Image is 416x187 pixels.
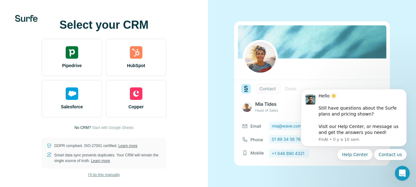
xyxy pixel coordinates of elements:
[66,87,78,100] img: salesforce's logo
[92,125,134,130] button: Start with Google Sheets
[54,152,161,164] p: Smart data sync prevents duplicates. Your CRM will remain the single source of truth.
[118,144,137,148] a: Learn more
[54,143,137,149] p: GDPR compliant. ISO-27001 certified.
[74,125,91,130] p: No CRM?
[42,19,166,31] h1: Select your CRM
[84,170,124,180] button: I’ll do this manually
[66,46,78,59] img: pipedrive's logo
[130,87,142,100] img: copper's logo
[127,62,145,69] span: HubSpot
[130,46,142,59] img: hubspot's logo
[62,62,82,69] span: Pipedrive
[61,104,83,110] span: Salesforce
[15,15,38,22] img: Surfe's logo
[291,68,416,170] iframe: Intercom notifications message
[91,159,110,163] a: Learn more
[88,172,120,178] span: I’ll do this manually
[234,21,390,166] img: none image
[395,166,410,181] iframe: Intercom live chat
[129,104,144,110] span: Copper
